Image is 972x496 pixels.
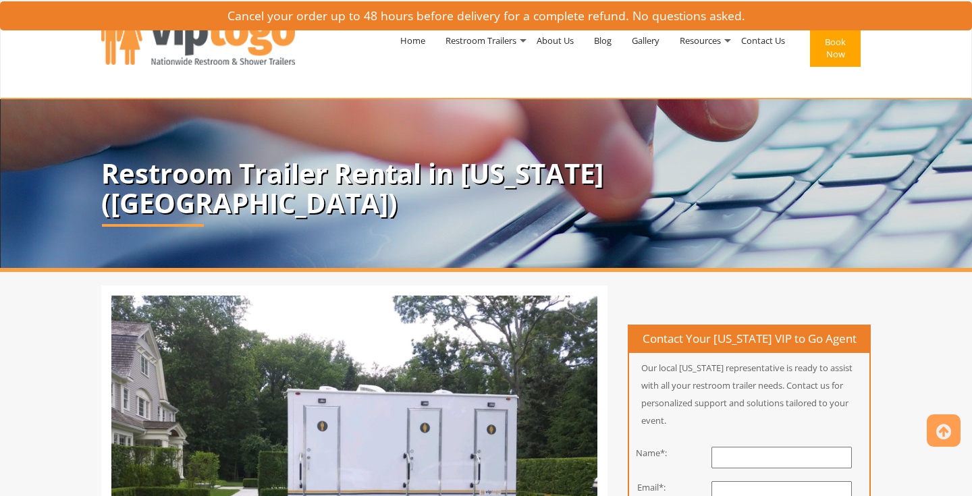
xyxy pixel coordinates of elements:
a: Home [390,5,435,76]
a: Contact Us [731,5,795,76]
a: About Us [526,5,584,76]
a: Blog [584,5,622,76]
div: Email*: [619,481,684,494]
img: VIPTOGO [101,9,295,65]
a: Gallery [622,5,670,76]
div: Name*: [619,447,684,460]
button: Book Now [810,29,861,67]
a: Book Now [795,5,871,96]
a: Resources [670,5,731,76]
h4: Contact Your [US_STATE] VIP to Go Agent [629,326,869,353]
p: Restroom Trailer Rental in [US_STATE] ([GEOGRAPHIC_DATA]) [101,159,871,218]
p: Our local [US_STATE] representative is ready to assist with all your restroom trailer needs. Cont... [629,359,869,429]
a: Restroom Trailers [435,5,526,76]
